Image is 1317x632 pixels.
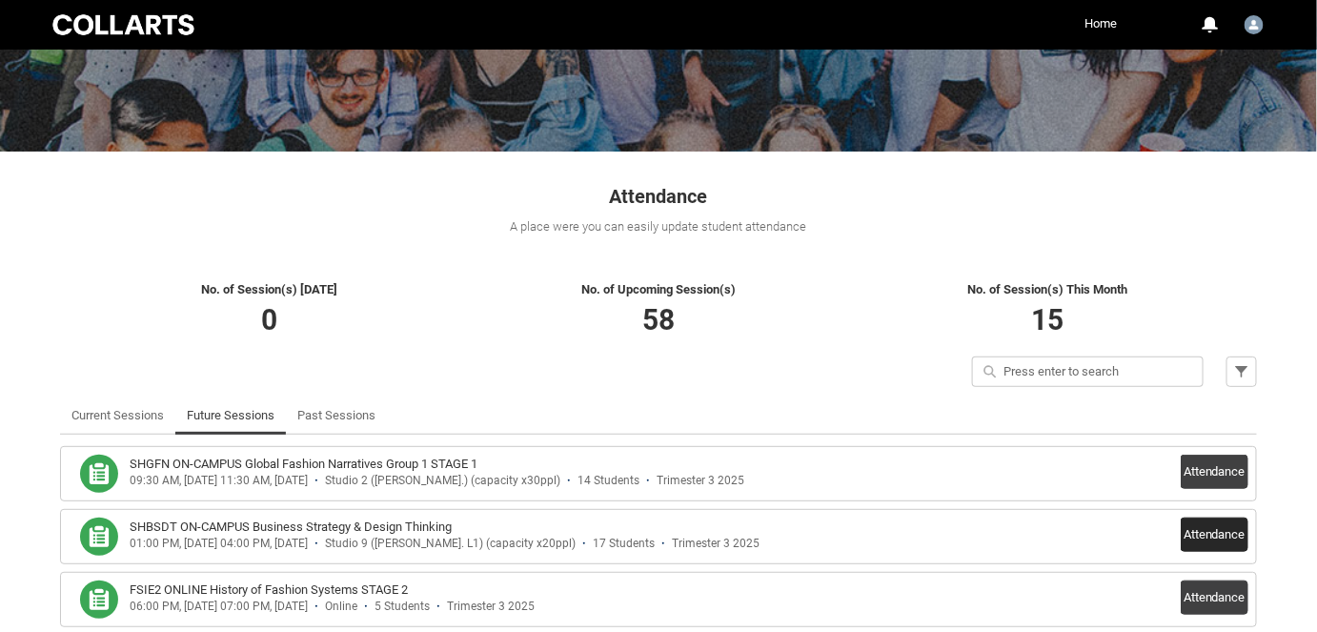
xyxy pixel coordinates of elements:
button: Attendance [1181,455,1248,489]
span: 0 [262,303,278,336]
input: Press enter to search [972,357,1204,387]
div: Studio 2 ([PERSON_NAME].) (capacity x30ppl) [325,474,560,488]
button: Attendance [1181,581,1248,615]
a: Past Sessions [297,397,375,435]
span: 58 [642,303,675,336]
li: Past Sessions [286,397,387,435]
span: No. of Session(s) This Month [967,282,1127,296]
div: Trimester 3 2025 [657,474,744,488]
a: Home [1080,10,1122,38]
h3: SHGFN ON-CAMPUS Global Fashion Narratives Group 1 STAGE 1 [130,455,477,474]
div: 06:00 PM, [DATE] 07:00 PM, [DATE] [130,600,308,614]
button: Filter [1226,357,1257,387]
button: Attendance [1181,518,1248,552]
div: Online [325,600,357,614]
div: 14 Students [577,474,639,488]
img: Richard.McCoy [1245,15,1264,34]
li: Current Sessions [60,397,175,435]
span: 15 [1031,303,1064,336]
div: 5 Students [375,600,430,614]
span: No. of Upcoming Session(s) [581,282,736,296]
div: Studio 9 ([PERSON_NAME]. L1) (capacity x20ppl) [325,537,576,551]
div: Trimester 3 2025 [447,600,535,614]
div: 17 Students [593,537,655,551]
li: Future Sessions [175,397,286,435]
div: 09:30 AM, [DATE] 11:30 AM, [DATE] [130,474,308,488]
h3: SHBSDT ON-CAMPUS Business Strategy & Design Thinking [130,518,452,537]
a: Current Sessions [71,397,164,435]
span: Attendance [610,185,708,208]
button: User Profile Richard.McCoy [1240,8,1268,38]
a: Future Sessions [187,397,274,435]
div: 01:00 PM, [DATE] 04:00 PM, [DATE] [130,537,308,551]
span: No. of Session(s) [DATE] [202,282,338,296]
div: Trimester 3 2025 [672,537,760,551]
div: A place were you can easily update student attendance [60,217,1257,236]
h3: FSIE2 ONLINE History of Fashion Systems STAGE 2 [130,581,408,600]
